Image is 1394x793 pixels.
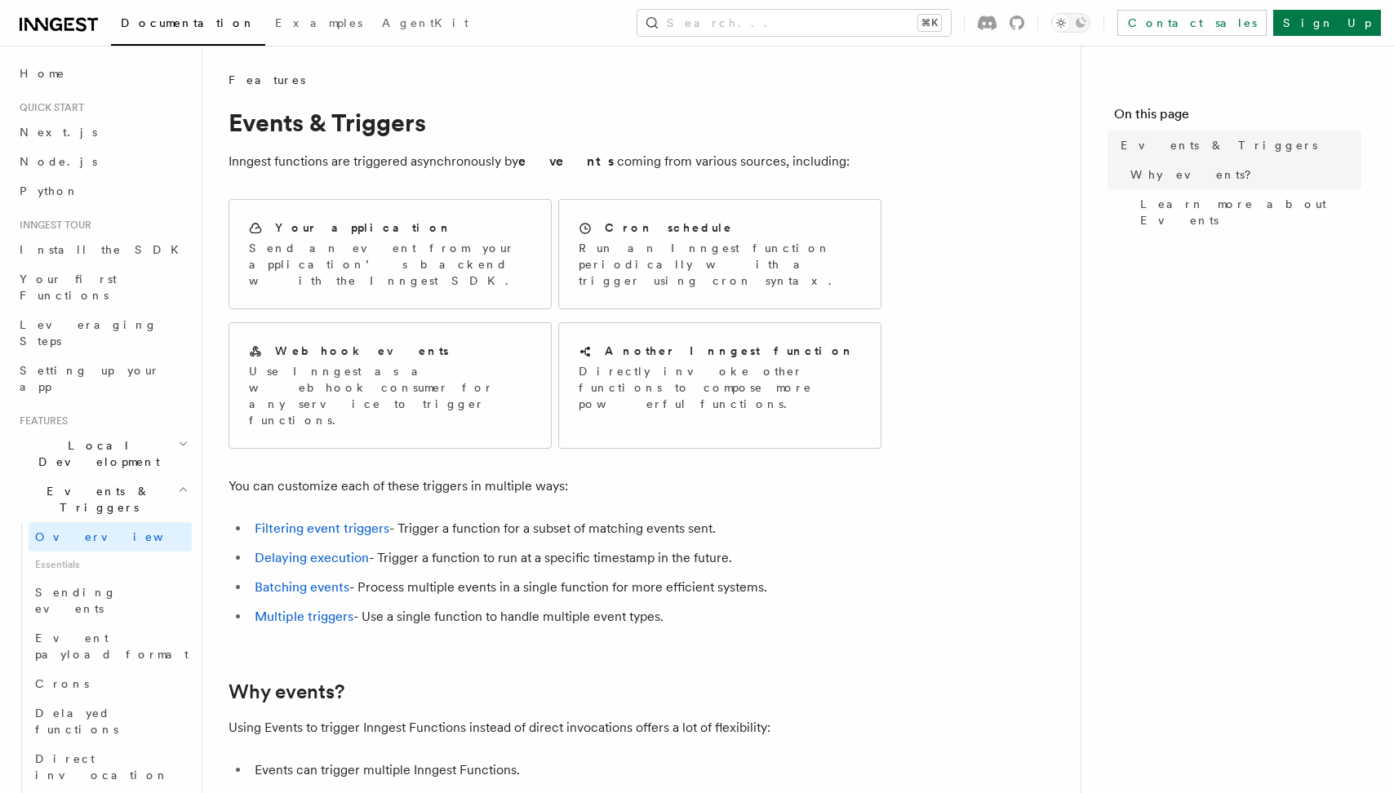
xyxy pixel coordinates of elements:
[13,356,192,401] a: Setting up your app
[29,744,192,790] a: Direct invocation
[35,707,118,736] span: Delayed functions
[20,364,160,393] span: Setting up your app
[518,153,617,169] strong: events
[1130,166,1263,183] span: Why events?
[255,550,369,565] a: Delaying execution
[918,15,941,31] kbd: ⌘K
[265,5,372,44] a: Examples
[20,126,97,139] span: Next.js
[249,240,531,289] p: Send an event from your application’s backend with the Inngest SDK.
[20,272,117,302] span: Your first Functions
[29,669,192,698] a: Crons
[275,343,449,359] h2: Webhook events
[13,310,192,356] a: Leveraging Steps
[605,343,855,359] h2: Another Inngest function
[20,155,97,168] span: Node.js
[1114,104,1361,131] h4: On this page
[275,16,362,29] span: Examples
[382,16,468,29] span: AgentKit
[1117,10,1267,36] a: Contact sales
[35,530,203,543] span: Overview
[121,16,255,29] span: Documentation
[1114,131,1361,160] a: Events & Triggers
[13,476,192,522] button: Events & Triggers
[605,219,733,236] h2: Cron schedule
[29,522,192,552] a: Overview
[13,264,192,310] a: Your first Functions
[13,219,91,232] span: Inngest tour
[1051,13,1090,33] button: Toggle dark mode
[250,759,881,782] li: Events can trigger multiple Inngest Functions.
[229,150,881,173] p: Inngest functions are triggered asynchronously by coming from various sources, including:
[13,235,192,264] a: Install the SDK
[1134,189,1361,235] a: Learn more about Events
[13,101,84,114] span: Quick start
[13,414,68,428] span: Features
[229,322,552,449] a: Webhook eventsUse Inngest as a webhook consumer for any service to trigger functions.
[229,199,552,309] a: Your applicationSend an event from your application’s backend with the Inngest SDK.
[35,586,117,615] span: Sending events
[29,623,192,669] a: Event payload format
[250,576,881,599] li: - Process multiple events in a single function for more efficient systems.
[558,322,881,449] a: Another Inngest functionDirectly invoke other functions to compose more powerful functions.
[35,752,169,782] span: Direct invocation
[20,318,158,348] span: Leveraging Steps
[1124,160,1361,189] a: Why events?
[372,5,478,44] a: AgentKit
[13,59,192,88] a: Home
[229,475,881,498] p: You can customize each of these triggers in multiple ways:
[249,363,531,428] p: Use Inngest as a webhook consumer for any service to trigger functions.
[250,547,881,569] li: - Trigger a function to run at a specific timestamp in the future.
[579,363,861,412] p: Directly invoke other functions to compose more powerful functions.
[558,199,881,309] a: Cron scheduleRun an Inngest function periodically with a trigger using cron syntax.
[1273,10,1381,36] a: Sign Up
[229,72,305,88] span: Features
[13,437,178,470] span: Local Development
[20,65,65,82] span: Home
[229,680,344,703] a: Why events?
[35,631,189,661] span: Event payload format
[255,521,389,536] a: Filtering event triggers
[13,431,192,476] button: Local Development
[229,108,881,137] h1: Events & Triggers
[1140,196,1361,228] span: Learn more about Events
[250,517,881,540] li: - Trigger a function for a subset of matching events sent.
[637,10,951,36] button: Search...⌘K
[255,579,349,595] a: Batching events
[13,147,192,176] a: Node.js
[229,716,881,739] p: Using Events to trigger Inngest Functions instead of direct invocations offers a lot of flexibility:
[275,219,452,236] h2: Your application
[29,552,192,578] span: Essentials
[29,698,192,744] a: Delayed functions
[255,609,353,624] a: Multiple triggers
[579,240,861,289] p: Run an Inngest function periodically with a trigger using cron syntax.
[20,184,79,197] span: Python
[111,5,265,46] a: Documentation
[35,677,89,690] span: Crons
[13,117,192,147] a: Next.js
[13,176,192,206] a: Python
[29,578,192,623] a: Sending events
[1121,137,1317,153] span: Events & Triggers
[13,483,178,516] span: Events & Triggers
[250,605,881,628] li: - Use a single function to handle multiple event types.
[20,243,189,256] span: Install the SDK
